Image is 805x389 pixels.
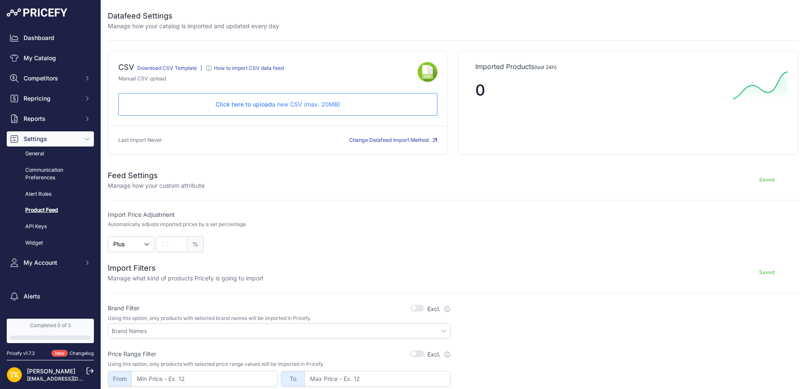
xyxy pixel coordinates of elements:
a: Dashboard [7,30,94,45]
span: From [108,371,131,387]
p: Manage how your custom attribute [108,181,205,190]
a: Widget [7,236,94,250]
input: Min Price - Ex. 12 [131,371,277,387]
p: Using this option, only products with selected brand names will be imported in Pricefy. [108,315,450,322]
h2: Feed Settings [108,170,205,181]
a: [PERSON_NAME] [27,368,75,375]
a: [EMAIL_ADDRESS][DOMAIN_NAME] [27,376,115,382]
a: Product Feed [7,203,94,218]
div: Completed 0 of 3 [10,322,91,329]
button: Reports [7,111,94,126]
p: Manual CSV upload [118,75,418,83]
button: Repricing [7,91,94,106]
span: (last 24h) [534,64,557,70]
span: New [51,350,68,357]
a: Changelog [69,350,94,356]
span: Click here to upload [216,101,272,108]
a: Download CSV Template [137,65,197,71]
a: Alert Rules [7,187,94,202]
label: Brand Filter [108,304,139,312]
span: Repricing [24,94,79,103]
div: How to import CSV data feed [214,65,284,72]
p: Imported Products [475,61,781,72]
span: Reports [24,115,79,123]
label: Price Range Filter [108,350,156,358]
p: Last import Never [118,136,162,144]
button: Change Datafeed Import Method [349,136,437,144]
div: CSV [118,61,134,75]
p: a new CSV (max. 20MB) [125,100,430,109]
a: Completed 0 of 3 [7,319,94,343]
label: Excl. [427,350,450,359]
label: Excl. [427,305,450,313]
div: | [200,65,202,75]
p: Manage what kind of products Pricefy is going to import [108,274,264,282]
button: My Account [7,255,94,270]
span: To [281,371,304,387]
input: Brand Names [112,327,450,335]
p: Manage how your catalog is imported and updated every day [108,22,279,30]
input: Max Price - Ex. 12 [304,371,450,387]
div: Pricefy v1.7.2 [7,350,35,357]
span: Competitors [24,74,79,83]
a: How to import CSV data feed [205,67,284,73]
span: Settings [24,135,79,143]
span: % [187,236,204,252]
p: Automatically adjusts imported prices by a set percentage. [108,221,247,228]
p: Using this option, only products with selected price range values will be imported in Pricefy [108,361,450,368]
label: Import Price Adjustment [108,210,450,219]
span: 0 [475,81,485,99]
a: General [7,147,94,161]
nav: Sidebar [7,30,94,336]
h2: Datafeed Settings [108,10,279,22]
a: Communication Preferences [7,163,94,185]
button: Settings [7,131,94,147]
span: My Account [24,258,79,267]
a: API Keys [7,219,94,234]
h2: Import Filters [108,262,264,274]
button: Competitors [7,71,94,86]
input: 22 [156,236,187,252]
a: My Catalog [7,51,94,66]
button: Saved [735,173,798,187]
img: Pricefy Logo [7,8,67,17]
button: Saved [735,266,798,279]
a: Alerts [7,289,94,304]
